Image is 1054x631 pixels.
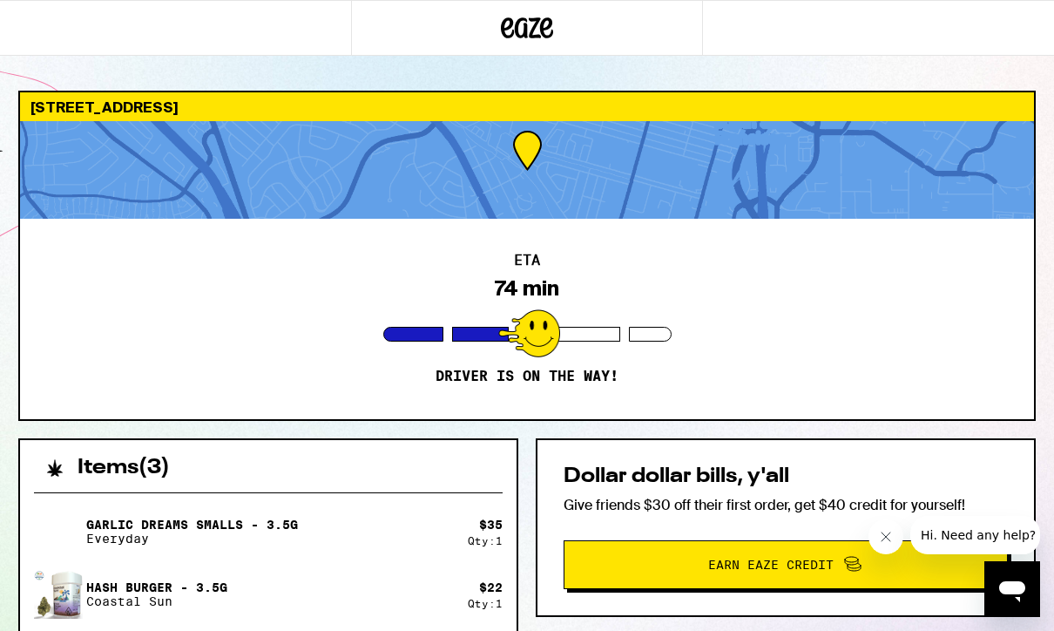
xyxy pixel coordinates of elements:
[86,532,298,546] p: Everyday
[868,519,903,554] iframe: Close message
[514,254,540,268] h2: ETA
[34,570,83,619] img: Hash Burger - 3.5g
[78,458,170,478] h2: Items ( 3 )
[984,561,1040,617] iframe: Button to launch messaging window
[86,580,227,594] p: Hash Burger - 3.5g
[468,598,503,609] div: Qty: 1
[468,535,503,546] div: Qty: 1
[495,276,559,301] div: 74 min
[564,540,1008,589] button: Earn Eaze Credit
[910,516,1040,554] iframe: Message from company
[564,496,1008,514] p: Give friends $30 off their first order, get $40 credit for yourself!
[479,518,503,532] div: $ 35
[708,559,834,571] span: Earn Eaze Credit
[479,580,503,594] div: $ 22
[34,507,83,556] img: Garlic Dreams Smalls - 3.5g
[86,518,298,532] p: Garlic Dreams Smalls - 3.5g
[436,368,618,385] p: Driver is on the way!
[20,92,1034,121] div: [STREET_ADDRESS]
[86,594,227,608] p: Coastal Sun
[564,466,1008,487] h2: Dollar dollar bills, y'all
